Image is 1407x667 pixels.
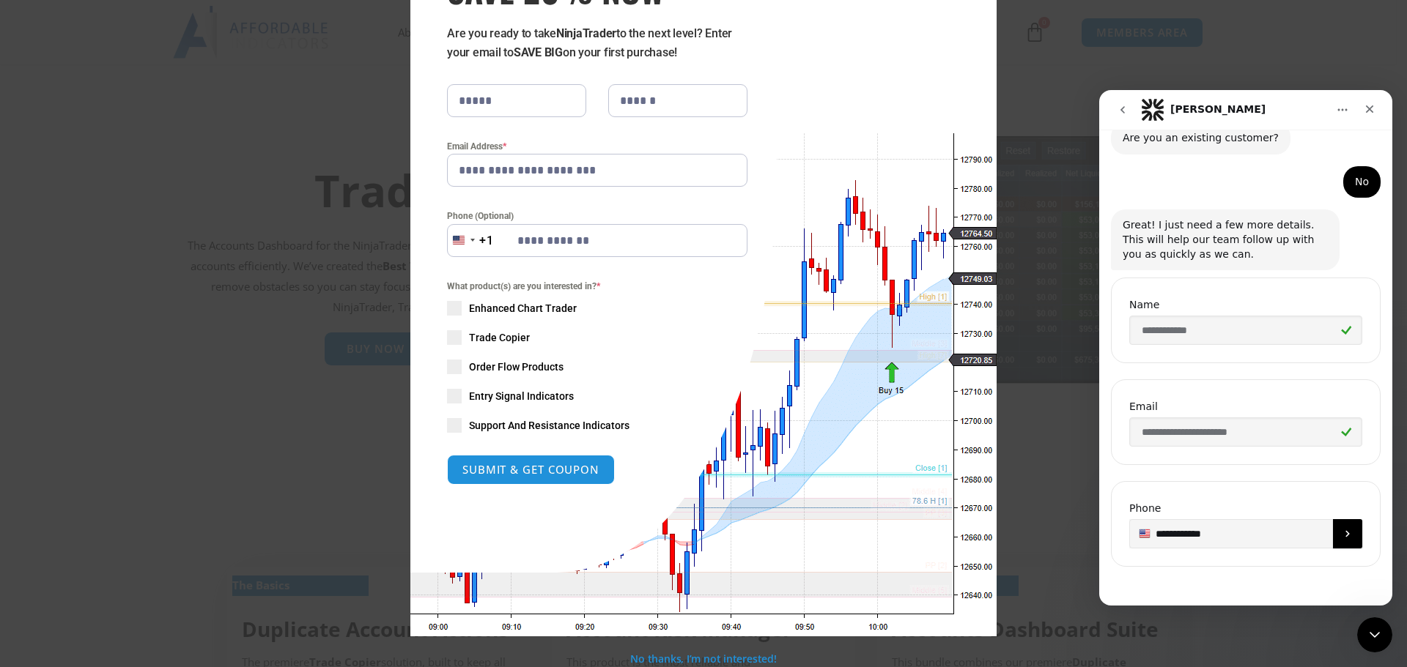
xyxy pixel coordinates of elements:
div: +1 [479,231,494,250]
label: Email Address [447,139,747,154]
span: What product(s) are you interested in? [447,279,747,294]
button: Selected country [447,224,494,257]
span: Support And Resistance Indicators [469,418,629,433]
p: Are you ready to take to the next level? Enter your email to on your first purchase! [447,24,747,62]
label: Entry Signal Indicators [447,389,747,403]
span: Trade Copier [469,330,530,345]
strong: SAVE BIG [514,45,563,59]
strong: NinjaTrader [556,26,616,40]
label: Support And Resistance Indicators [447,418,747,433]
label: Phone (Optional) [447,209,747,223]
label: Trade Copier [447,330,747,345]
a: No thanks, I’m not interested! [630,652,776,666]
iframe: To enrich screen reader interactions, please activate Accessibility in Grammarly extension settings [1099,90,1392,605]
label: Enhanced Chart Trader [447,301,747,316]
iframe: To enrich screen reader interactions, please activate Accessibility in Grammarly extension settings [1357,617,1392,652]
label: Order Flow Products [447,359,747,374]
span: Enhanced Chart Trader [469,301,577,316]
span: Order Flow Products [469,359,564,374]
span: Entry Signal Indicators [469,389,574,403]
button: SUBMIT & GET COUPON [447,455,615,485]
